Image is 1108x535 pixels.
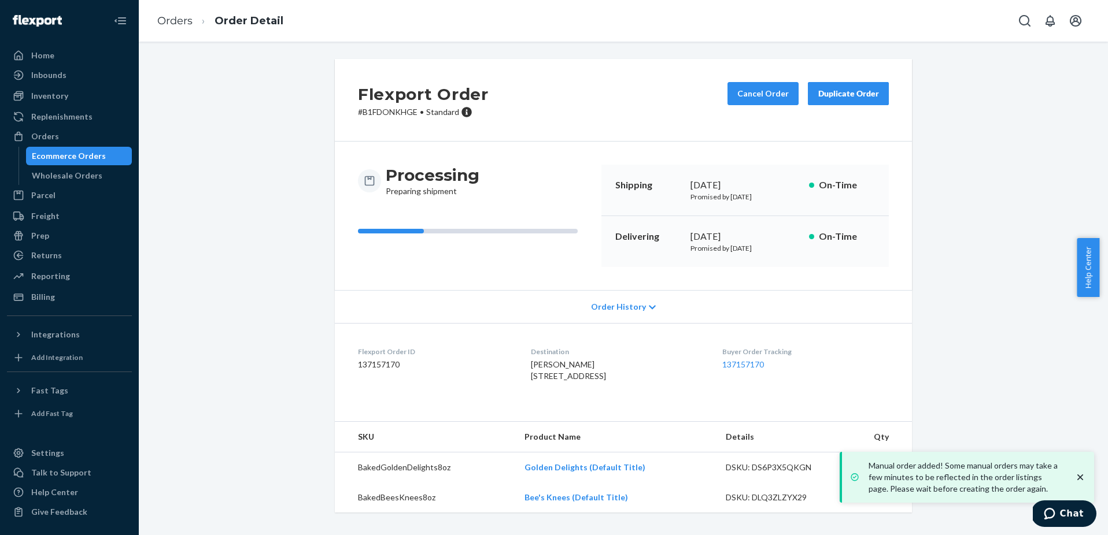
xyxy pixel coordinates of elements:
[690,179,800,192] div: [DATE]
[31,329,80,340] div: Integrations
[32,170,102,181] div: Wholesale Orders
[591,301,646,313] span: Order History
[808,82,889,105] button: Duplicate Order
[7,348,132,367] a: Add Integration
[31,467,91,478] div: Talk to Support
[7,267,132,285] a: Reporting
[869,460,1063,495] p: Manual order added! Some manual orders may take a few minutes to be reflected in the order listin...
[525,462,645,472] a: Golden Delights (Default Title)
[148,4,293,38] ol: breadcrumbs
[7,46,132,65] a: Home
[7,226,132,245] a: Prep
[31,69,67,81] div: Inbounds
[7,444,132,462] a: Settings
[7,463,132,482] button: Talk to Support
[7,186,132,205] a: Parcel
[722,359,764,369] a: 137157170
[31,408,73,418] div: Add Fast Tag
[31,230,49,242] div: Prep
[7,107,132,126] a: Replenishments
[31,447,64,459] div: Settings
[7,288,132,306] a: Billing
[531,359,606,381] span: [PERSON_NAME] [STREET_ADDRESS]
[819,179,875,192] p: On-Time
[420,107,424,117] span: •
[26,166,132,185] a: Wholesale Orders
[31,250,62,261] div: Returns
[7,325,132,344] button: Integrations
[531,347,703,356] dt: Destination
[7,503,132,521] button: Give Feedback
[31,190,56,201] div: Parcel
[31,270,70,282] div: Reporting
[722,347,889,356] dt: Buyer Order Tracking
[7,404,132,423] a: Add Fast Tag
[426,107,459,117] span: Standard
[358,106,489,118] p: # B1FDONKHGE
[31,506,87,518] div: Give Feedback
[31,486,78,498] div: Help Center
[7,87,132,105] a: Inventory
[109,9,132,32] button: Close Navigation
[1064,9,1087,32] button: Open account menu
[31,111,93,122] div: Replenishments
[31,210,60,222] div: Freight
[32,150,106,162] div: Ecommerce Orders
[386,165,479,197] div: Preparing shipment
[690,243,800,253] p: Promised by [DATE]
[615,179,681,192] p: Shipping
[335,422,515,452] th: SKU
[1074,471,1086,483] svg: close toast
[358,82,489,106] h2: Flexport Order
[7,381,132,400] button: Fast Tags
[31,50,54,61] div: Home
[726,492,834,503] div: DSKU: DLQ3ZLZYX29
[386,165,479,185] h3: Processing
[31,352,83,362] div: Add Integration
[525,492,628,502] a: Bee's Knees (Default Title)
[7,207,132,225] a: Freight
[31,385,68,396] div: Fast Tags
[157,14,193,27] a: Orders
[31,291,55,303] div: Billing
[1013,9,1036,32] button: Open Search Box
[31,131,59,142] div: Orders
[335,482,515,512] td: BakedBeesKnees8oz
[690,192,800,202] p: Promised by [DATE]
[515,422,716,452] th: Product Name
[1033,500,1096,529] iframe: Opens a widget where you can chat to one of our agents
[358,359,512,370] dd: 137157170
[726,462,834,473] div: DSKU: DS6P3X5QKGN
[7,66,132,84] a: Inbounds
[7,483,132,501] a: Help Center
[358,347,512,356] dt: Flexport Order ID
[335,452,515,483] td: BakedGoldenDelights8oz
[13,15,62,27] img: Flexport logo
[844,422,912,452] th: Qty
[716,422,844,452] th: Details
[1077,238,1099,297] button: Help Center
[7,127,132,146] a: Orders
[727,82,799,105] button: Cancel Order
[26,147,132,165] a: Ecommerce Orders
[818,88,879,99] div: Duplicate Order
[1039,9,1062,32] button: Open notifications
[31,90,68,102] div: Inventory
[7,246,132,265] a: Returns
[215,14,283,27] a: Order Detail
[615,230,681,243] p: Delivering
[690,230,800,243] div: [DATE]
[819,230,875,243] p: On-Time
